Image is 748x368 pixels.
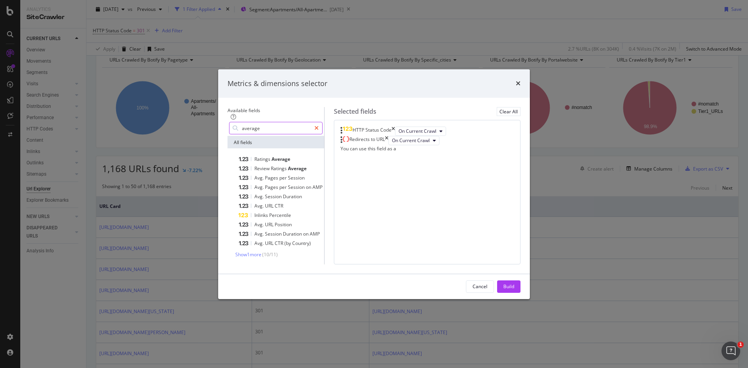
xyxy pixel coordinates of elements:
[288,165,307,172] span: Average
[388,136,439,145] button: On Current Crawl
[279,184,288,190] span: per
[269,212,291,218] span: Percentile
[497,280,520,293] button: Build
[392,127,395,136] div: times
[340,127,514,136] div: HTTP Status CodetimesOn Current Crawl
[235,251,261,258] span: Show 1 more
[499,108,518,115] div: Clear All
[288,174,305,181] span: Session
[265,193,283,200] span: Session
[272,156,290,162] span: Average
[310,231,320,237] span: AMP
[254,212,269,218] span: Inlinks
[284,240,292,247] span: (by
[254,231,265,237] span: Avg.
[516,78,520,88] div: times
[275,240,284,247] span: CTR
[340,145,514,152] div: You can use this field as a
[340,136,514,145] div: Redirects to URLtimesOn Current Crawl
[722,342,740,360] iframe: Intercom live chat
[254,193,265,200] span: Avg.
[262,251,278,258] span: ( 10 / 11 )
[497,107,520,116] button: Clear All
[385,136,388,145] div: times
[283,231,303,237] span: Duration
[349,136,385,145] div: Redirects to URL
[218,69,530,299] div: modal
[303,231,310,237] span: on
[228,136,324,148] div: All fields
[265,202,275,209] span: URL
[254,165,271,172] span: Review
[279,174,288,181] span: per
[228,78,327,88] div: Metrics & dimensions selector
[265,174,279,181] span: Pages
[312,184,323,190] span: AMP
[288,184,306,190] span: Session
[265,221,275,228] span: URL
[392,137,430,144] span: On Current Crawl
[292,240,311,247] span: Country)
[737,342,744,348] span: 1
[503,283,514,290] div: Build
[228,107,324,114] div: Available fields
[254,202,265,209] span: Avg.
[395,127,446,136] button: On Current Crawl
[254,184,265,190] span: Avg.
[265,184,279,190] span: Pages
[275,202,283,209] span: CTR
[271,165,288,172] span: Ratings
[241,122,311,134] input: Search by field name
[254,221,265,228] span: Avg.
[473,283,487,290] div: Cancel
[466,280,494,293] button: Cancel
[254,174,265,181] span: Avg.
[254,240,265,247] span: Avg.
[265,231,283,237] span: Session
[334,107,376,116] div: Selected fields
[283,193,302,200] span: Duration
[275,221,292,228] span: Position
[353,127,392,136] div: HTTP Status Code
[254,156,272,162] span: Ratings
[306,184,312,190] span: on
[265,240,275,247] span: URL
[399,128,436,134] span: On Current Crawl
